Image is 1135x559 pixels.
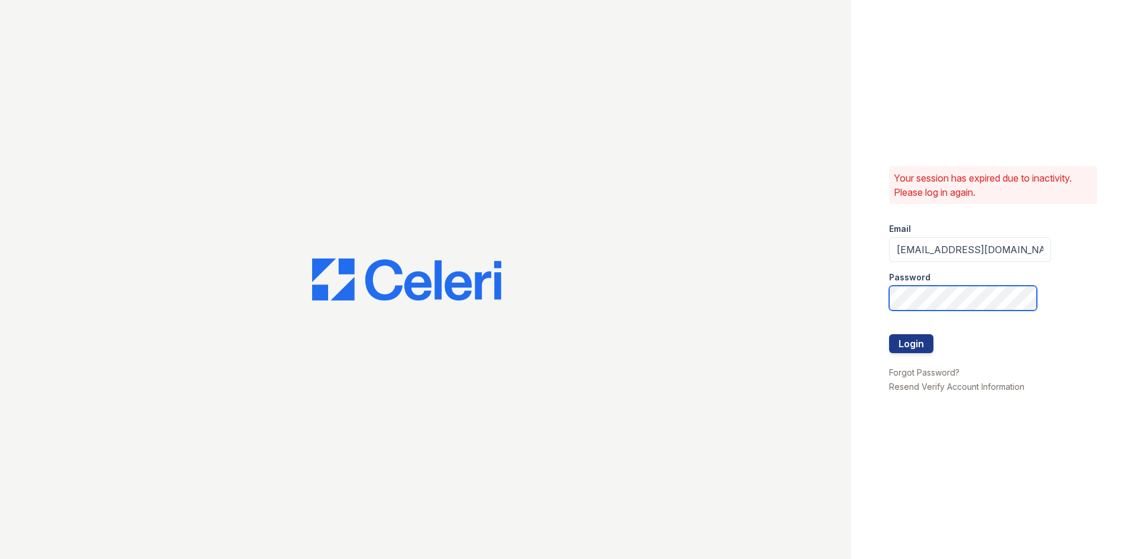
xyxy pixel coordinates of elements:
[312,259,501,301] img: CE_Logo_Blue-a8612792a0a2168367f1c8372b55b34899dd931a85d93a1a3d3e32e68fde9ad4.png
[889,272,930,283] label: Password
[889,334,933,353] button: Login
[894,171,1092,199] p: Your session has expired due to inactivity. Please log in again.
[889,223,911,235] label: Email
[889,382,1024,392] a: Resend Verify Account Information
[889,367,959,377] a: Forgot Password?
